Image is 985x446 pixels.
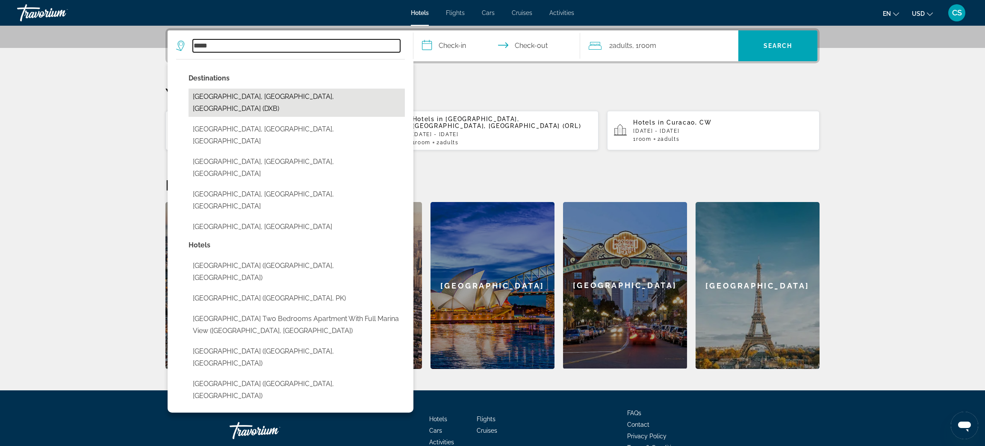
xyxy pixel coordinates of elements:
[413,116,581,129] span: [GEOGRAPHIC_DATA], [GEOGRAPHIC_DATA], [GEOGRAPHIC_DATA] (ORL)
[429,416,447,422] a: Hotels
[413,30,580,61] button: Select check in and out date
[512,9,532,16] a: Cruises
[627,410,641,416] a: FAQs
[446,9,465,16] a: Flights
[436,140,459,146] span: 2
[413,131,592,137] p: [DATE] - [DATE]
[189,311,405,339] button: Select hotel: Dubai Marina Two bedrooms apartment with full Marina View (Dubai, AE)
[431,202,554,369] div: [GEOGRAPHIC_DATA]
[189,186,405,214] button: Select city: Dubai Maritime City, Dubai Emirate, United Arab Emirates
[413,116,443,122] span: Hotels in
[168,30,817,61] div: Search widget
[189,290,405,306] button: Select hotel: Dubai Hotel (Mingora, PK)
[165,85,820,102] p: Your Recent Searches
[411,9,429,16] a: Hotels
[609,40,632,52] span: 2
[189,343,405,372] button: Select hotel: Dubai 7 Star Hotel (Nanning, CN)
[165,110,378,151] button: Hotels in [GEOGRAPHIC_DATA], [GEOGRAPHIC_DATA], [GEOGRAPHIC_DATA] (ORL)[DATE] - [DATE]1Room2Adults
[658,136,680,142] span: 2
[413,140,431,146] span: 1
[549,9,574,16] a: Activities
[165,176,820,193] h2: Featured Destinations
[168,59,413,413] div: Destination search results
[165,202,289,369] div: [GEOGRAPHIC_DATA]
[580,30,738,61] button: Travelers: 2 adults, 0 children
[193,39,400,52] input: Search hotel destination
[613,42,632,50] span: Adults
[661,136,679,142] span: Adults
[189,121,405,149] button: Select city: Dubai Healthcare City, Dubai Emirate, United Arab Emirates
[415,140,431,146] span: Room
[696,202,820,369] a: Paris[GEOGRAPHIC_DATA]
[482,9,495,16] a: Cars
[230,418,315,443] a: Go Home
[189,376,405,404] button: Select hotel: Dubai Hotel Kumarakom (Kottayam, IN)
[633,128,813,134] p: [DATE] - [DATE]
[189,239,405,251] p: Hotel options
[386,110,599,151] button: Hotels in [GEOGRAPHIC_DATA], [GEOGRAPHIC_DATA], [GEOGRAPHIC_DATA] (ORL)[DATE] - [DATE]1Room2Adults
[627,421,649,428] a: Contact
[477,416,495,422] a: Flights
[189,89,405,117] button: Select city: Dubai, Dubai Emirate, United Arab Emirates (DXB)
[633,119,664,126] span: Hotels in
[912,7,933,20] button: Change currency
[563,202,687,369] a: San Diego[GEOGRAPHIC_DATA]
[429,427,442,434] a: Cars
[189,154,405,182] button: Select city: Dubai Desert, Dubai Emirate, United Arab Emirates
[639,42,656,50] span: Room
[912,10,925,17] span: USD
[636,136,652,142] span: Room
[738,30,817,61] button: Search
[632,40,656,52] span: , 1
[633,136,651,142] span: 1
[764,42,793,49] span: Search
[951,412,978,439] iframe: Button to launch messaging window
[563,202,687,369] div: [GEOGRAPHIC_DATA]
[883,7,899,20] button: Change language
[883,10,891,17] span: en
[952,9,962,17] span: CS
[431,202,554,369] a: Sydney[GEOGRAPHIC_DATA]
[666,119,711,126] span: Curacao, CW
[189,258,405,286] button: Select hotel: Dubai Hotel (Adler, RU)
[477,427,497,434] a: Cruises
[189,72,405,84] p: City options
[165,202,289,369] a: Barcelona[GEOGRAPHIC_DATA]
[429,439,454,446] a: Activities
[696,202,820,369] div: [GEOGRAPHIC_DATA]
[189,219,405,235] button: Select city: Dubai Emirate, United Arab Emirates
[440,140,459,146] span: Adults
[627,433,666,440] a: Privacy Policy
[607,110,820,151] button: Hotels in Curacao, CW[DATE] - [DATE]1Room2Adults
[17,2,103,24] a: Travorium
[946,4,968,22] button: User Menu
